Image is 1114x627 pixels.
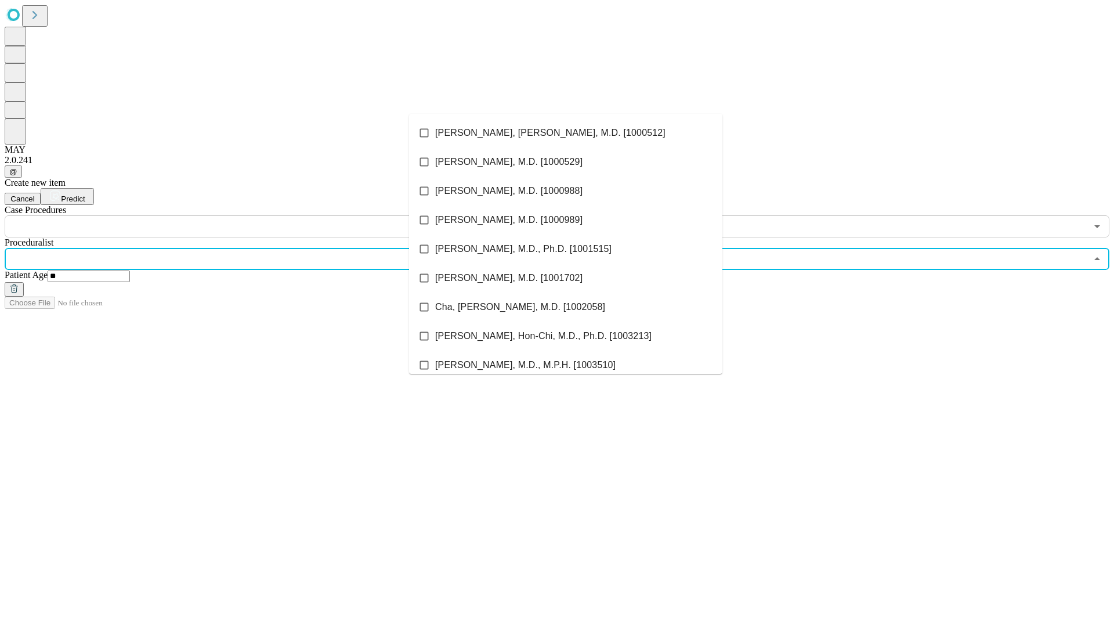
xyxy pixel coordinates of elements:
[435,358,616,372] span: [PERSON_NAME], M.D., M.P.H. [1003510]
[10,194,35,203] span: Cancel
[435,300,605,314] span: Cha, [PERSON_NAME], M.D. [1002058]
[435,329,652,343] span: [PERSON_NAME], Hon-Chi, M.D., Ph.D. [1003213]
[5,270,48,280] span: Patient Age
[435,271,583,285] span: [PERSON_NAME], M.D. [1001702]
[9,167,17,176] span: @
[61,194,85,203] span: Predict
[5,145,1109,155] div: MAY
[435,213,583,227] span: [PERSON_NAME], M.D. [1000989]
[5,193,41,205] button: Cancel
[5,165,22,178] button: @
[435,155,583,169] span: [PERSON_NAME], M.D. [1000529]
[1089,251,1105,267] button: Close
[1089,218,1105,235] button: Open
[5,237,53,247] span: Proceduralist
[5,155,1109,165] div: 2.0.241
[435,184,583,198] span: [PERSON_NAME], M.D. [1000988]
[435,126,665,140] span: [PERSON_NAME], [PERSON_NAME], M.D. [1000512]
[435,242,612,256] span: [PERSON_NAME], M.D., Ph.D. [1001515]
[5,205,66,215] span: Scheduled Procedure
[41,188,94,205] button: Predict
[5,178,66,188] span: Create new item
